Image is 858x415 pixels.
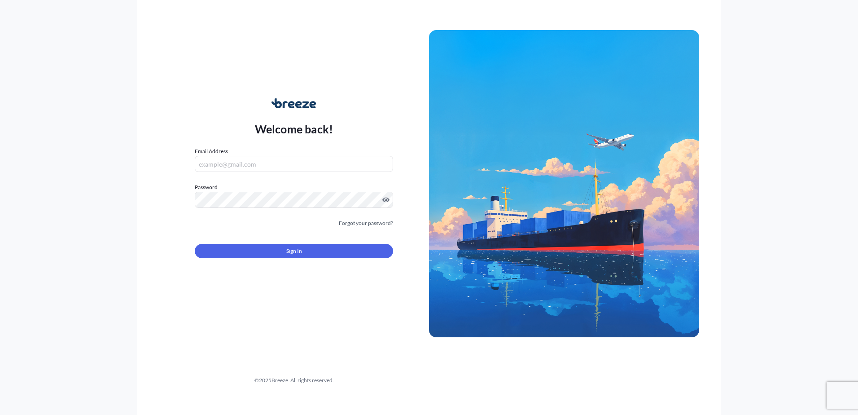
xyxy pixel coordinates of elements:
[382,196,390,203] button: Show password
[255,122,333,136] p: Welcome back!
[159,376,429,385] div: © 2025 Breeze. All rights reserved.
[339,219,393,228] a: Forgot your password?
[195,244,393,258] button: Sign In
[429,30,699,337] img: Ship illustration
[286,247,302,256] span: Sign In
[195,183,393,192] label: Password
[195,147,228,156] label: Email Address
[195,156,393,172] input: example@gmail.com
